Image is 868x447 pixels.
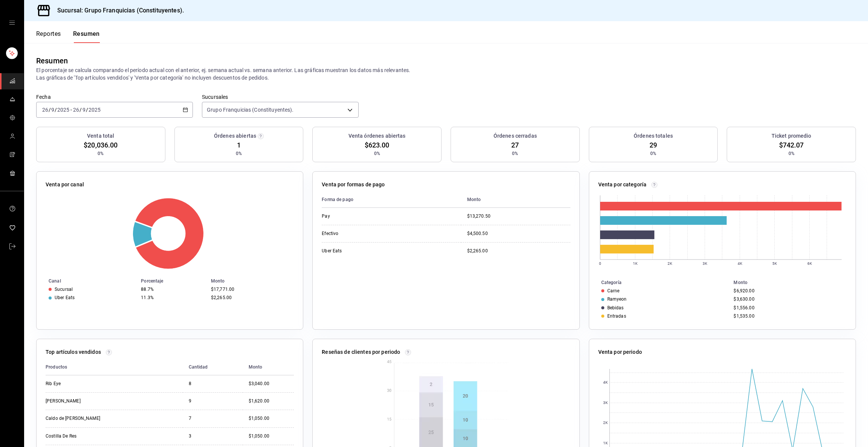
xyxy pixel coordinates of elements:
input: -- [51,107,55,113]
text: 1K [633,261,638,266]
th: Monto [461,192,570,208]
button: open drawer [9,20,15,26]
span: $742.07 [779,140,804,150]
span: 0% [98,150,104,157]
span: / [49,107,51,113]
h3: Órdenes abiertas [214,132,256,140]
div: $17,771.00 [211,287,291,292]
span: $20,036.00 [84,140,118,150]
text: 4K [738,261,743,266]
th: Cantidad [183,359,243,375]
th: Monto [208,277,303,285]
input: -- [42,107,49,113]
span: / [86,107,88,113]
label: Fecha [36,94,193,100]
th: Porcentaje [138,277,208,285]
div: navigation tabs [36,30,100,43]
text: 3K [703,261,708,266]
div: 7 [189,415,237,422]
input: -- [82,107,86,113]
th: Monto [730,278,856,287]
span: Grupo Franquicias (Constituyentes). [207,106,294,114]
div: 88.7% [141,287,205,292]
div: Costilla De Res [46,433,121,439]
text: 4K [603,381,608,385]
th: Categoría [589,278,731,287]
span: 27 [511,140,519,150]
h3: Órdenes totales [634,132,673,140]
button: Resumen [73,30,100,43]
text: 1K [603,441,608,445]
p: Venta por categoría [598,181,647,189]
p: Top artículos vendidos [46,348,101,356]
p: Venta por periodo [598,348,642,356]
p: Venta por canal [46,181,84,189]
span: 0% [512,150,518,157]
div: 11.3% [141,295,205,300]
h3: Órdenes cerradas [494,132,537,140]
input: ---- [88,107,101,113]
span: 1 [237,140,241,150]
div: $1,050.00 [249,433,294,439]
div: Carne [607,288,620,293]
h3: Venta órdenes abiertas [348,132,406,140]
text: 2K [668,261,672,266]
div: Bebidas [607,305,624,310]
div: Uber Eats [55,295,75,300]
div: Caldo de [PERSON_NAME] [46,415,121,422]
div: $2,265.00 [467,248,570,254]
p: El porcentaje se calcula comparando el período actual con el anterior, ej. semana actual vs. sema... [36,66,856,81]
div: $3,630.00 [734,296,844,302]
span: - [70,107,72,113]
span: 29 [649,140,657,150]
input: ---- [57,107,70,113]
div: $4,500.50 [467,230,570,237]
div: 9 [189,398,237,404]
button: Reportes [36,30,61,43]
div: Efectivo [322,230,397,237]
div: $1,556.00 [734,305,844,310]
label: Sucursales [202,94,359,100]
h3: Ticket promedio [772,132,811,140]
text: 2K [603,421,608,425]
div: Resumen [36,55,68,66]
span: $623.00 [365,140,390,150]
div: Pay [322,213,397,220]
span: / [79,107,82,113]
div: $1,620.00 [249,398,294,404]
p: Reseñas de clientes por periodo [322,348,400,356]
div: Rib Eye [46,381,121,387]
div: $1,050.00 [249,415,294,422]
div: $1,535.00 [734,313,844,319]
span: 0% [789,150,795,157]
span: 0% [650,150,656,157]
th: Canal [37,277,138,285]
div: Sucursal [55,287,73,292]
text: 3K [603,401,608,405]
div: $6,920.00 [734,288,844,293]
span: 0% [236,150,242,157]
th: Productos [46,359,183,375]
div: Entradas [607,313,626,319]
div: Uber Eats [322,248,397,254]
p: Venta por formas de pago [322,181,385,189]
th: Monto [243,359,294,375]
h3: Venta total [87,132,114,140]
text: 5K [772,261,777,266]
div: Ramyeon [607,296,627,302]
input: -- [73,107,79,113]
div: $2,265.00 [211,295,291,300]
div: 8 [189,381,237,387]
div: $3,040.00 [249,381,294,387]
span: / [55,107,57,113]
th: Forma de pago [322,192,461,208]
text: 6K [807,261,812,266]
div: [PERSON_NAME] [46,398,121,404]
div: $13,270.50 [467,213,570,220]
span: 0% [374,150,380,157]
h3: Sucursal: Grupo Franquicias (Constituyentes). [51,6,184,15]
div: 3 [189,433,237,439]
text: 0 [599,261,601,266]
